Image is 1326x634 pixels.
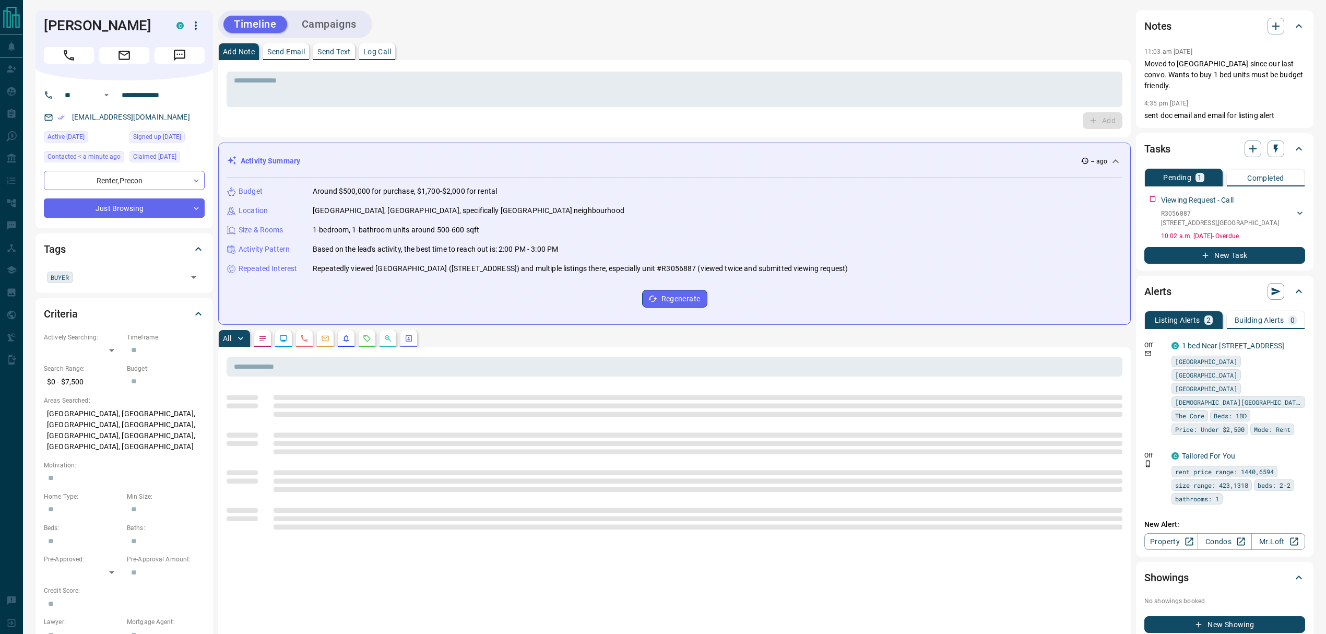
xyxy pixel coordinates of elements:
p: 11:03 am [DATE] [1144,48,1192,55]
p: Location [239,205,268,216]
p: Listing Alerts [1155,316,1200,324]
p: Actively Searching: [44,333,122,342]
div: Sun Oct 12 2025 [44,131,124,146]
span: [DEMOGRAPHIC_DATA][GEOGRAPHIC_DATA] [1175,397,1301,407]
span: Email [99,47,149,64]
p: Mortgage Agent: [127,617,205,627]
h2: Showings [1144,569,1189,586]
h2: Tasks [1144,140,1170,157]
span: Call [44,47,94,64]
p: Home Type: [44,492,122,501]
p: Repeatedly viewed [GEOGRAPHIC_DATA] ([STREET_ADDRESS]) and multiple listings there, especially un... [313,263,848,274]
p: 10:02 a.m. [DATE] - Overdue [1161,231,1305,241]
p: Repeated Interest [239,263,297,274]
p: Size & Rooms [239,225,283,236]
button: Regenerate [642,290,707,308]
p: Building Alerts [1235,316,1284,324]
p: Around $500,000 for purchase, $1,700-$2,000 for rental [313,186,497,197]
h2: Alerts [1144,283,1171,300]
p: Off [1144,341,1165,350]
p: Credit Score: [44,586,205,595]
p: R3056887 [1161,209,1279,218]
button: New Task [1144,247,1305,264]
span: BUYER [51,272,69,283]
p: Log Call [363,48,391,55]
button: Campaigns [291,16,367,33]
span: [GEOGRAPHIC_DATA] [1175,356,1237,367]
div: Criteria [44,301,205,326]
div: Tue Oct 14 2025 [44,151,124,166]
svg: Email Verified [57,114,65,121]
p: 0 [1291,316,1295,324]
p: Beds: [44,523,122,533]
p: Moved to [GEOGRAPHIC_DATA] since our last convo. Wants to buy 1 bed units must be budget friendly. [1144,58,1305,91]
span: rent price range: 1440,6594 [1175,466,1274,477]
p: Areas Searched: [44,396,205,405]
span: The Core [1175,410,1204,421]
span: Price: Under $2,500 [1175,424,1245,435]
div: Showings [1144,565,1305,590]
p: Based on the lead's activity, the best time to reach out is: 2:00 PM - 3:00 PM [313,244,558,255]
button: Open [186,270,201,285]
svg: Requests [363,334,371,343]
svg: Notes [258,334,267,343]
div: condos.ca [176,22,184,29]
p: [GEOGRAPHIC_DATA], [GEOGRAPHIC_DATA], specifically [GEOGRAPHIC_DATA] neighbourhood [313,205,624,216]
p: 4:35 pm [DATE] [1144,100,1189,107]
a: Property [1144,533,1198,550]
span: Claimed [DATE] [133,151,176,162]
p: No showings booked [1144,596,1305,606]
h2: Criteria [44,306,78,322]
p: Send Email [267,48,305,55]
p: [STREET_ADDRESS] , [GEOGRAPHIC_DATA] [1161,218,1279,228]
p: Add Note [223,48,255,55]
p: Viewing Request - Call [1161,195,1234,206]
span: [GEOGRAPHIC_DATA] [1175,383,1237,394]
span: Beds: 1BD [1214,410,1247,421]
button: Open [100,89,113,101]
p: New Alert: [1144,519,1305,530]
div: Activity Summary-- ago [227,151,1122,171]
p: [GEOGRAPHIC_DATA], [GEOGRAPHIC_DATA], [GEOGRAPHIC_DATA], [GEOGRAPHIC_DATA], [GEOGRAPHIC_DATA], [G... [44,405,205,455]
h2: Tags [44,241,65,257]
svg: Push Notification Only [1144,460,1152,467]
p: 1-bedroom, 1-bathroom units around 500-600 sqft [313,225,479,236]
p: Budget: [127,364,205,373]
div: condos.ca [1171,342,1179,349]
p: Pre-Approved: [44,555,122,564]
p: Send Text [317,48,351,55]
p: Off [1144,451,1165,460]
svg: Calls [300,334,309,343]
a: [EMAIL_ADDRESS][DOMAIN_NAME] [72,113,190,121]
button: Timeline [223,16,287,33]
span: size range: 423,1318 [1175,480,1248,490]
p: Motivation: [44,461,205,470]
svg: Emails [321,334,329,343]
span: Contacted < a minute ago [48,151,121,162]
p: 2 [1206,316,1211,324]
div: Fri Apr 12 2024 [129,151,205,166]
div: condos.ca [1171,452,1179,460]
p: Timeframe: [127,333,205,342]
button: New Showing [1144,616,1305,633]
span: Mode: Rent [1254,424,1291,435]
div: Tags [44,237,205,262]
svg: Listing Alerts [342,334,350,343]
p: Budget [239,186,263,197]
p: Activity Pattern [239,244,290,255]
a: 1 bed Near [STREET_ADDRESS] [1182,342,1285,350]
a: Tailored For You [1182,452,1235,460]
p: Min Size: [127,492,205,501]
p: Activity Summary [241,156,300,167]
p: -- ago [1091,157,1107,166]
p: sent doc email and email for listing alert [1144,110,1305,121]
p: $0 - $7,500 [44,373,122,391]
svg: Agent Actions [405,334,413,343]
a: Mr.Loft [1251,533,1305,550]
p: Search Range: [44,364,122,373]
svg: Lead Browsing Activity [279,334,288,343]
p: Pending [1163,174,1191,181]
h1: [PERSON_NAME] [44,17,161,34]
p: Pre-Approval Amount: [127,555,205,564]
p: All [223,335,231,342]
